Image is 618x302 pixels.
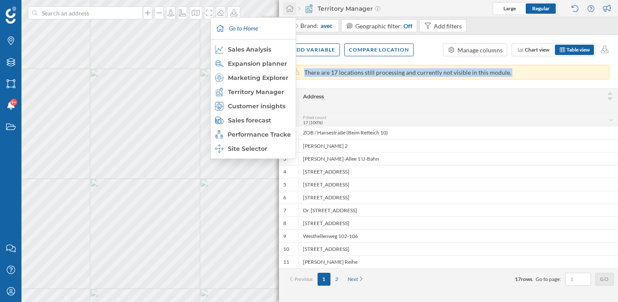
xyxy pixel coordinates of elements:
[215,116,224,125] img: sales-forecast.svg
[213,18,294,39] div: Go to Home
[434,21,462,31] div: Add filters
[305,4,313,13] img: territory-manager.svg
[283,233,286,240] div: 9
[215,102,224,110] img: customer-intelligence.svg
[6,6,16,24] img: Geoblink Logo
[525,46,549,53] span: Chart view
[283,168,286,175] div: 4
[283,207,286,214] div: 7
[283,259,289,265] div: 11
[321,21,333,30] span: avec
[300,21,334,30] div: Brand:
[215,59,224,68] img: search-areas.svg
[298,165,618,178] div: [STREET_ADDRESS]
[283,181,286,188] div: 5
[215,88,224,96] img: territory-manager.svg
[283,194,286,201] div: 6
[215,102,291,110] div: Customer insights
[298,152,618,165] div: [PERSON_NAME]-Allee 1 U-Bahn
[215,130,223,139] img: monitoring-360.svg
[215,144,224,153] img: dashboards-manager.svg
[215,59,291,68] div: Expansion planner
[283,220,286,227] div: 8
[215,73,224,82] img: explorer.svg
[298,139,618,152] div: [PERSON_NAME] 2
[532,5,550,12] span: Regular
[403,21,412,31] div: Off
[215,130,291,139] div: Performance Tracker
[298,178,618,191] div: [STREET_ADDRESS]
[298,242,618,255] div: [STREET_ADDRESS]
[298,204,618,217] div: Dr. [STREET_ADDRESS]
[303,93,324,100] span: Address
[11,98,16,107] span: 9+
[503,5,516,12] span: Large
[532,276,533,282] span: .
[298,255,618,268] div: [PERSON_NAME] Reihe
[566,46,590,53] span: Table view
[298,4,380,13] div: Territory Manager
[515,276,521,282] span: 17
[457,46,503,55] div: Manage columns
[298,217,618,229] div: [STREET_ADDRESS]
[215,73,291,82] div: Marketing Explorer
[521,276,532,282] span: rows
[304,68,511,77] p: There are 17 locations still processing and currently not visible in this module.
[536,275,561,283] span: Go to page:
[568,275,588,284] input: 1
[355,22,402,30] span: Geographic filter:
[215,116,291,125] div: Sales forecast
[303,115,327,120] span: Filled count
[298,191,618,204] div: [STREET_ADDRESS]
[215,144,291,153] div: Site Selector
[303,120,323,125] span: 17 (100%)
[215,45,291,54] div: Sales Analysis
[283,246,289,253] div: 10
[215,45,224,54] img: sales-explainer.svg
[298,229,618,242] div: Westhellenweg 102-106
[18,6,49,14] span: Support
[215,88,291,96] div: Territory Manager
[298,126,618,139] div: ZOB / Hansestraße (Beim Retteich 10)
